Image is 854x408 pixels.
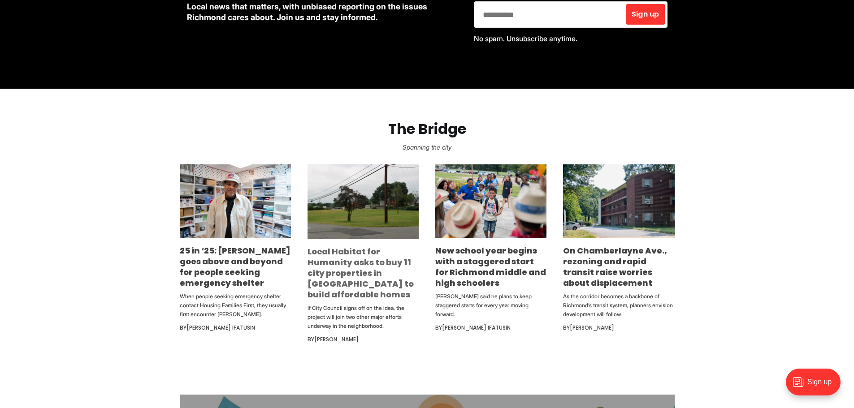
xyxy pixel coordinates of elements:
[563,322,674,333] div: By
[778,364,854,408] iframe: portal-trigger
[570,324,614,331] a: [PERSON_NAME]
[435,292,546,319] p: [PERSON_NAME] said he plans to keep staggered starts for every year moving forward.
[14,121,840,137] h2: The Bridge
[563,292,674,319] p: As the corridor becomes a backbone of Richmond’s transit system, planners envision development wi...
[563,164,674,238] img: On Chamberlayne Ave., rezoning and rapid transit raise worries about displacement
[626,4,664,25] button: Sign up
[474,34,577,43] span: No spam. Unsubscribe anytime.
[435,322,546,333] div: By
[563,245,667,288] a: On Chamberlayne Ave., rezoning and rapid transit raise worries about displacement
[308,164,419,239] img: Local Habitat for Humanity asks to buy 11 city properties in Northside to build affordable homes
[180,292,291,319] p: When people seeking emergency shelter contact Housing Families First, they usually first encounte...
[187,1,460,23] p: Local news that matters, with unbiased reporting on the issues Richmond cares about. Join us and ...
[442,324,511,331] a: [PERSON_NAME] Ifatusin
[308,334,419,345] div: By
[632,11,659,18] span: Sign up
[186,324,255,331] a: [PERSON_NAME] Ifatusin
[435,164,546,239] img: New school year begins with a staggered start for Richmond middle and high schoolers
[308,246,414,300] a: Local Habitat for Humanity asks to buy 11 city properties in [GEOGRAPHIC_DATA] to build affordabl...
[180,164,291,239] img: 25 in ‘25: Rodney Hopkins goes above and beyond for people seeking emergency shelter
[314,335,359,343] a: [PERSON_NAME]
[308,304,419,331] p: If City Council signs off on the idea, the project will join two other major efforts underway in ...
[435,245,546,288] a: New school year begins with a staggered start for Richmond middle and high schoolers
[14,141,840,154] p: Spanning the city
[180,322,291,333] div: By
[180,245,290,288] a: 25 in ‘25: [PERSON_NAME] goes above and beyond for people seeking emergency shelter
